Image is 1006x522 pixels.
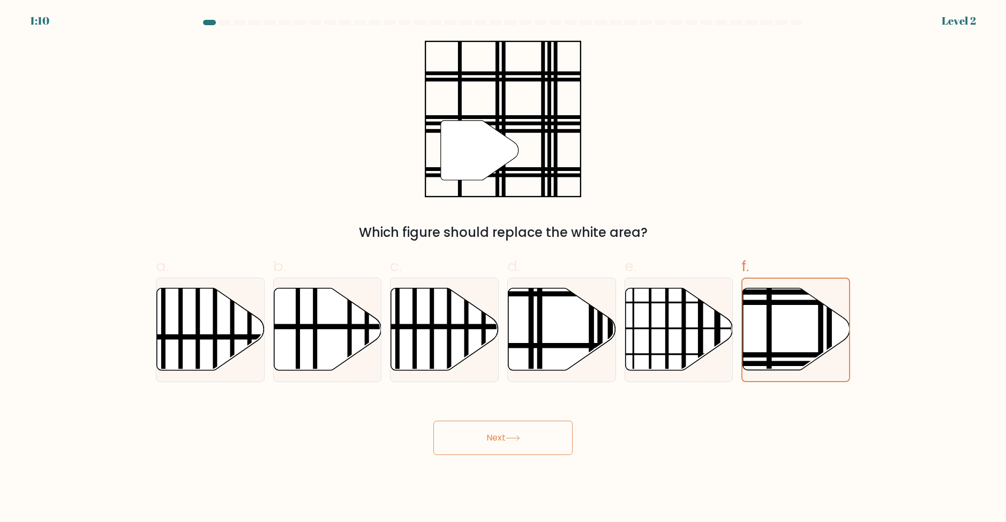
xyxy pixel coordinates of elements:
span: e. [625,256,636,277]
div: Level 2 [942,13,976,29]
span: c. [390,256,402,277]
button: Next [433,421,573,455]
span: a. [156,256,169,277]
div: 1:10 [30,13,49,29]
g: " [441,121,519,180]
span: d. [507,256,520,277]
span: f. [741,256,749,277]
span: b. [273,256,286,277]
div: Which figure should replace the white area? [162,223,844,242]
